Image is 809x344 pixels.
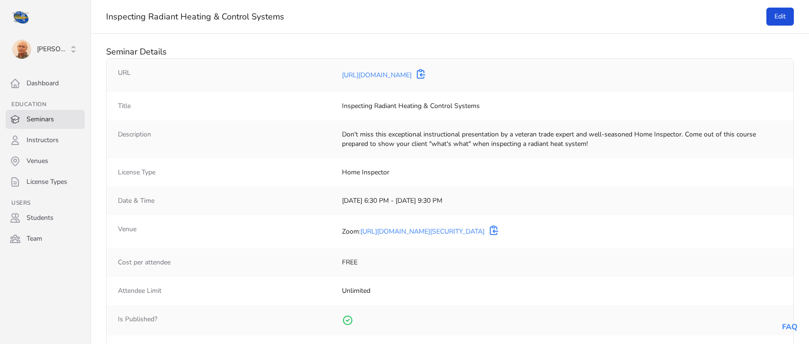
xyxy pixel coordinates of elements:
[342,130,782,149] dd: Don't miss this exceptional instructional presentation by a veteran trade expert and well-seasone...
[766,8,794,26] a: Edit
[6,110,85,129] a: Seminars
[118,315,334,326] dt: Is Published?
[118,258,334,267] dt: Cost per attendee
[37,45,69,54] span: [PERSON_NAME]
[6,152,85,171] a: Venues
[118,101,334,111] dt: Title
[118,286,334,296] dt: Attendee Limit
[118,168,334,177] dt: License Type
[6,199,85,207] h3: Users
[6,229,85,248] a: Team
[342,196,782,206] dd: [DATE] 6:30 PM - [DATE] 9:30 PM
[106,45,794,58] div: Seminar Details
[118,196,334,206] dt: Date & Time
[342,227,485,236] div: Zoom:
[6,100,85,108] h3: Education
[6,74,85,93] a: Dashboard
[118,68,334,82] dt: URL
[342,258,782,267] dd: FREE
[118,130,334,149] dt: Description
[342,168,782,177] dd: Home Inspector
[12,40,31,59] img: Tom Sherman
[6,208,85,227] a: Students
[6,172,85,191] a: License Types
[342,71,412,80] a: [URL][DOMAIN_NAME]
[360,227,485,236] a: [URL][DOMAIN_NAME][SECURITY_DATA]
[342,101,782,111] dd: Inspecting Radiant Heating & Control Systems
[782,322,798,332] a: FAQ
[342,286,782,296] dd: Unlimited
[6,36,85,63] button: Tom Sherman [PERSON_NAME]
[106,11,753,22] h1: Inspecting Radiant Heating & Control Systems
[118,225,334,239] dt: Venue
[6,131,85,150] a: Instructors
[11,9,30,25] img: NYSAHI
